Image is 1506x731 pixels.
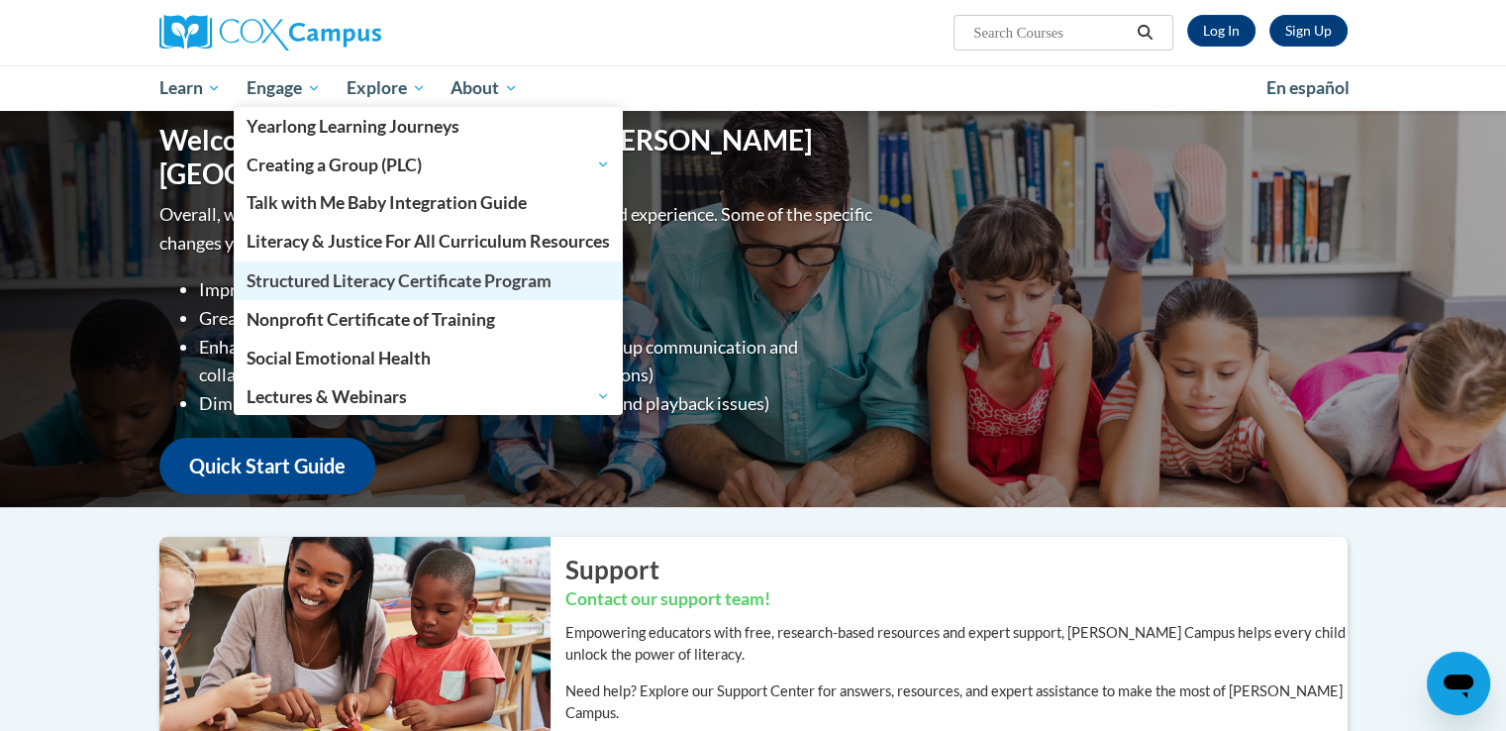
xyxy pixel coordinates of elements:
[247,116,459,137] span: Yearlong Learning Journeys
[565,622,1348,666] p: Empowering educators with free, research-based resources and expert support, [PERSON_NAME] Campus...
[1187,15,1255,47] a: Log In
[159,124,877,190] h1: Welcome to the new and improved [PERSON_NAME][GEOGRAPHIC_DATA]
[234,65,334,111] a: Engage
[159,15,536,51] a: Cox Campus
[247,231,610,252] span: Literacy & Justice For All Curriculum Resources
[247,270,552,291] span: Structured Literacy Certificate Program
[234,183,623,222] a: Talk with Me Baby Integration Guide
[1130,21,1159,45] button: Search
[199,333,877,390] li: Enhanced Group Collaboration Tools (Action plans, Group communication and collaboration tools, re...
[159,438,375,494] a: Quick Start Guide
[234,339,623,377] a: Social Emotional Health
[971,21,1130,45] input: Search Courses
[247,192,527,213] span: Talk with Me Baby Integration Guide
[234,300,623,339] a: Nonprofit Certificate of Training
[234,377,623,415] a: Lectures & Webinars
[234,261,623,300] a: Structured Literacy Certificate Program
[565,680,1348,724] p: Need help? Explore our Support Center for answers, resources, and expert assistance to make the m...
[247,348,431,368] span: Social Emotional Health
[130,65,1377,111] div: Main menu
[234,222,623,261] a: Literacy & Justice For All Curriculum Resources
[334,65,439,111] a: Explore
[147,65,235,111] a: Learn
[1266,77,1350,98] span: En español
[247,76,321,100] span: Engage
[159,15,381,51] img: Cox Campus
[234,107,623,146] a: Yearlong Learning Journeys
[247,309,495,330] span: Nonprofit Certificate of Training
[247,384,610,408] span: Lectures & Webinars
[451,76,518,100] span: About
[159,200,877,258] p: Overall, we are proud to provide you with a more streamlined experience. Some of the specific cha...
[1427,652,1490,715] iframe: Button to launch messaging window
[438,65,531,111] a: About
[565,587,1348,612] h3: Contact our support team!
[199,304,877,333] li: Greater Device Compatibility
[347,76,426,100] span: Explore
[158,76,221,100] span: Learn
[234,146,623,183] a: Creating a Group (PLC)
[565,552,1348,587] h2: Support
[199,275,877,304] li: Improved Site Navigation
[1269,15,1348,47] a: Register
[199,389,877,418] li: Diminished progression issues (site lag, video stalling, and playback issues)
[1254,67,1362,109] a: En español
[247,153,610,176] span: Creating a Group (PLC)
